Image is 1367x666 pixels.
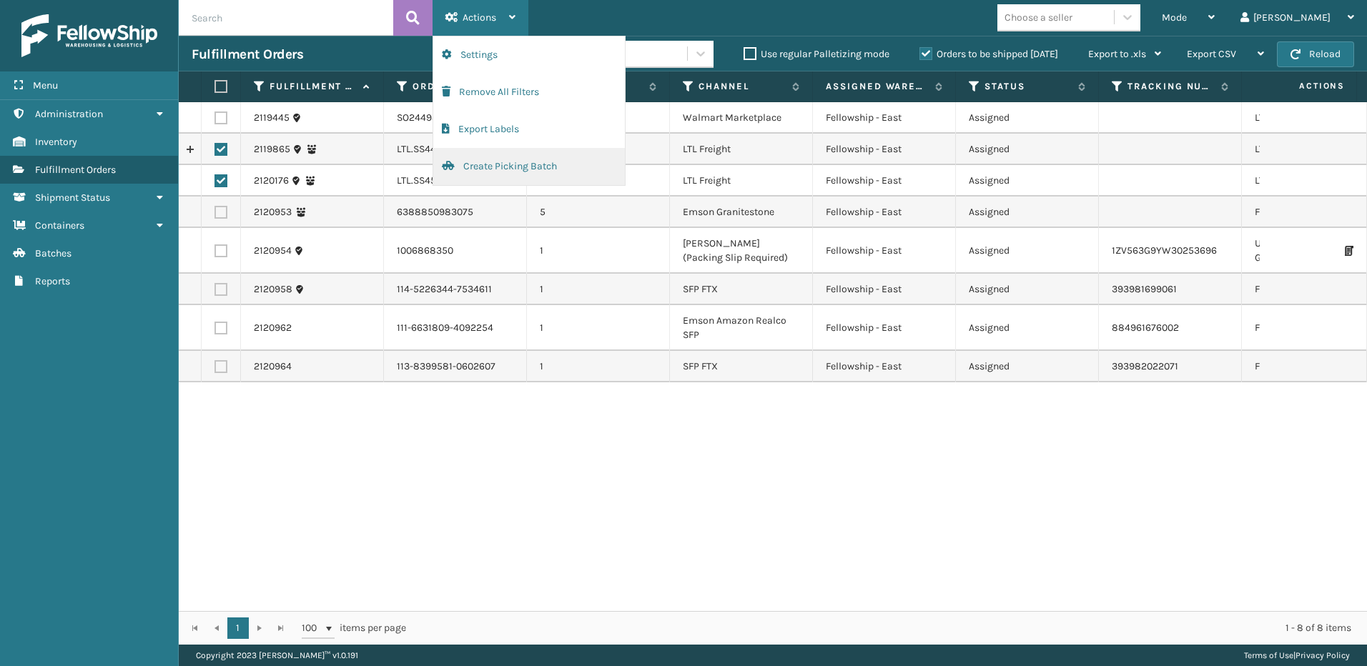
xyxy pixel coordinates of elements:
a: 2120954 [254,244,292,258]
a: 2120964 [254,359,292,374]
td: [PERSON_NAME] (Packing Slip Required) [670,228,813,274]
td: LTL.SS45329 [384,165,527,197]
span: Containers [35,219,84,232]
img: logo [21,14,157,57]
td: SFP FTX [670,351,813,382]
td: 111-6631809-4092254 [384,305,527,351]
td: Fellowship - East [813,102,956,134]
td: Fellowship - East [813,305,956,351]
td: 1 [527,351,670,382]
span: Export to .xls [1088,48,1146,60]
td: 5 [527,197,670,228]
td: SFP FTX [670,274,813,305]
span: Export CSV [1187,48,1236,60]
td: Assigned [956,102,1099,134]
a: 2119445 [254,111,290,125]
td: Fellowship - East [813,165,956,197]
td: SO2449818 [384,102,527,134]
label: Order Number [413,80,499,93]
td: Assigned [956,197,1099,228]
button: Settings [433,36,625,74]
td: Assigned [956,134,1099,165]
td: 1006868350 [384,228,527,274]
span: items per page [302,617,406,639]
label: Status [984,80,1071,93]
td: Assigned [956,274,1099,305]
div: Choose a seller [1005,10,1072,25]
label: Tracking Number [1127,80,1214,93]
div: | [1244,645,1350,666]
span: Inventory [35,136,77,148]
div: 1 - 8 of 8 items [426,621,1351,635]
td: Assigned [956,228,1099,274]
td: LTL.SS44493 [384,134,527,165]
a: 2120962 [254,321,292,335]
span: Mode [1162,11,1187,24]
button: Reload [1277,41,1354,67]
span: Reports [35,275,70,287]
label: Fulfillment Order Id [270,80,356,93]
p: Copyright 2023 [PERSON_NAME]™ v 1.0.191 [196,645,358,666]
a: 2119865 [254,142,290,156]
a: 2120176 [254,174,289,188]
td: Emson Amazon Realco SFP [670,305,813,351]
span: Administration [35,108,103,120]
a: Privacy Policy [1296,650,1350,660]
span: 100 [302,621,323,635]
td: Walmart Marketplace [670,102,813,134]
span: Fulfillment Orders [35,164,116,176]
a: 2120958 [254,282,292,297]
a: 2120953 [254,205,292,219]
button: Remove All Filters [433,74,625,111]
a: 884961676002 [1112,322,1179,334]
span: Batches [35,247,71,259]
td: Fellowship - East [813,274,956,305]
td: Fellowship - East [813,134,956,165]
td: Fellowship - East [813,228,956,274]
td: 1 [527,305,670,351]
label: Use regular Palletizing mode [744,48,889,60]
td: LTL Freight [670,134,813,165]
label: Orders to be shipped [DATE] [919,48,1058,60]
td: 6388850983075 [384,197,527,228]
button: Create Picking Batch [433,148,625,185]
span: Actions [463,11,496,24]
span: Actions [1254,74,1353,98]
td: 1 [527,228,670,274]
label: Assigned Warehouse [826,80,928,93]
td: 113-8399581-0602607 [384,351,527,382]
a: 1ZV563G9YW30253696 [1112,244,1217,257]
td: Assigned [956,305,1099,351]
a: Terms of Use [1244,650,1293,660]
span: Menu [33,79,58,91]
a: 393981699061 [1112,283,1177,295]
td: Fellowship - East [813,197,956,228]
button: Export Labels [433,111,625,148]
td: LTL Freight [670,165,813,197]
td: Assigned [956,351,1099,382]
i: Print Packing Slip [1345,246,1353,256]
td: Emson Granitestone [670,197,813,228]
a: 393982022071 [1112,360,1178,372]
td: 1 [527,274,670,305]
a: 1 [227,617,249,639]
span: Shipment Status [35,192,110,204]
label: Channel [699,80,785,93]
h3: Fulfillment Orders [192,46,303,63]
td: 114-5226344-7534611 [384,274,527,305]
td: Fellowship - East [813,351,956,382]
td: Assigned [956,165,1099,197]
